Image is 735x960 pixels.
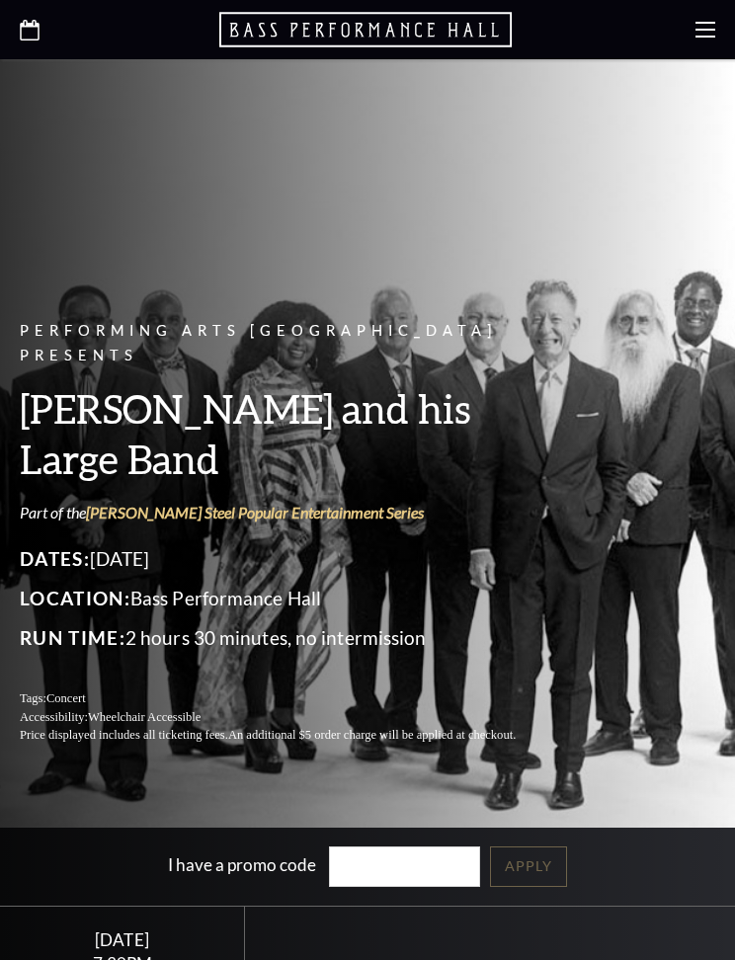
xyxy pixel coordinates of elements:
[20,543,563,575] p: [DATE]
[20,547,90,570] span: Dates:
[228,728,516,742] span: An additional $5 order charge will be applied at checkout.
[20,726,563,745] p: Price displayed includes all ticketing fees.
[20,626,125,649] span: Run Time:
[88,710,201,724] span: Wheelchair Accessible
[20,383,563,484] h3: [PERSON_NAME] and his Large Band
[20,502,563,523] p: Part of the
[46,691,86,705] span: Concert
[168,853,316,874] label: I have a promo code
[20,689,563,708] p: Tags:
[20,622,563,654] p: 2 hours 30 minutes, no intermission
[20,587,130,609] span: Location:
[24,929,221,950] div: [DATE]
[20,319,563,368] p: Performing Arts [GEOGRAPHIC_DATA] Presents
[20,708,563,727] p: Accessibility:
[86,503,424,521] a: [PERSON_NAME] Steel Popular Entertainment Series
[20,583,563,614] p: Bass Performance Hall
